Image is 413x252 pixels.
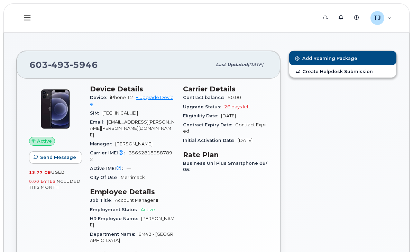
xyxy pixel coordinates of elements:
[224,104,250,109] span: 26 days left
[70,60,98,70] span: 5946
[90,85,175,93] h3: Device Details
[90,188,175,196] h3: Employee Details
[29,179,55,184] span: 0.00 Bytes
[48,60,70,70] span: 493
[40,154,76,161] span: Send Message
[90,95,110,100] span: Device
[183,161,267,172] span: Business Unl Plus Smartphone 09/05
[90,175,121,180] span: City Of Use
[90,119,107,125] span: Email
[90,150,172,162] span: 356528189587892
[37,138,52,144] span: Active
[115,198,158,203] span: Account Manager II
[228,95,241,100] span: $0.00
[35,88,76,130] img: iPhone_12.jpg
[51,170,65,175] span: used
[90,110,102,116] span: SIM
[90,198,115,203] span: Job Title
[121,175,145,180] span: Merrimack
[90,119,175,137] span: [EMAIL_ADDRESS][PERSON_NAME][PERSON_NAME][DOMAIN_NAME]
[289,65,396,78] a: Create Helpdesk Submission
[183,151,268,159] h3: Rate Plan
[216,62,248,67] span: Last updated
[295,56,357,62] span: Add Roaming Package
[221,113,236,118] span: [DATE]
[289,51,396,65] button: Add Roaming Package
[90,95,173,106] a: + Upgrade Device
[102,110,138,116] span: [TECHNICAL_ID]
[183,113,221,118] span: Eligibility Date
[115,141,153,146] span: [PERSON_NAME]
[248,62,263,67] span: [DATE]
[90,216,141,221] span: HR Employee Name
[90,207,141,212] span: Employment Status
[90,150,129,155] span: Carrier IMEI
[110,95,133,100] span: iPhone 12
[90,141,115,146] span: Manager
[127,166,131,171] span: —
[183,85,268,93] h3: Carrier Details
[90,166,127,171] span: Active IMEI
[183,138,238,143] span: Initial Activation Date
[141,207,155,212] span: Active
[29,60,98,70] span: 603
[29,170,51,175] span: 13.77 GB
[383,222,408,247] iframe: Messenger Launcher
[183,122,235,127] span: Contract Expiry Date
[183,95,228,100] span: Contract balance
[90,232,138,237] span: Department Name
[90,232,173,243] span: 6M42 - [GEOGRAPHIC_DATA]
[183,104,224,109] span: Upgrade Status
[29,151,82,164] button: Send Message
[238,138,253,143] span: [DATE]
